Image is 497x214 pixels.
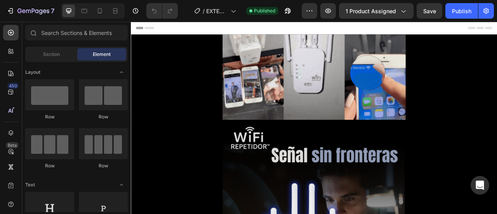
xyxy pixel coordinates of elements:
span: Layout [25,69,40,76]
iframe: Design area [131,22,497,214]
span: EXTENSOR WIFI 2025 [206,7,228,15]
div: Open Intercom Messenger [471,176,489,195]
span: Toggle open [115,179,128,191]
div: 450 [7,83,19,89]
span: Text [25,181,35,188]
span: Element [93,51,111,58]
button: Save [417,3,442,19]
span: / [203,7,205,15]
span: Section [43,51,60,58]
span: Published [254,7,275,14]
button: 7 [3,3,58,19]
div: Row [79,113,128,120]
div: Publish [452,7,471,15]
div: Row [25,162,74,169]
button: Publish [445,3,478,19]
div: Row [25,113,74,120]
span: Save [423,8,436,14]
div: Undo/Redo [146,3,178,19]
p: 7 [51,6,54,16]
button: 1 product assigned [339,3,414,19]
span: 1 product assigned [346,7,396,15]
div: Row [79,162,128,169]
span: Toggle open [115,66,128,78]
div: Beta [6,142,19,148]
input: Search Sections & Elements [25,25,128,40]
